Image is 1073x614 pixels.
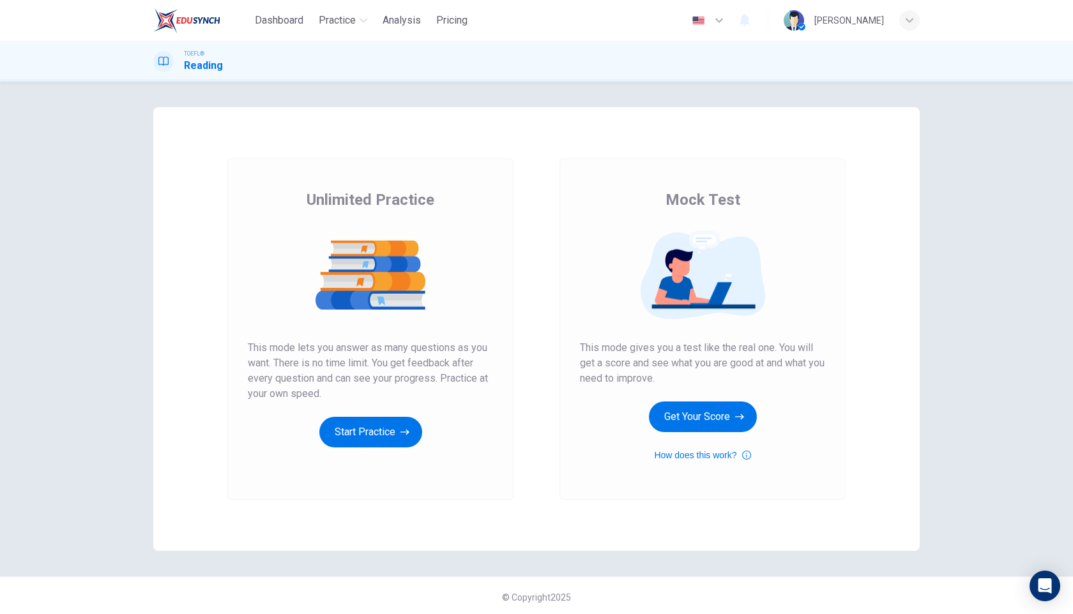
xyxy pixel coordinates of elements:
[666,190,740,210] span: Mock Test
[184,49,204,58] span: TOEFL®
[784,10,804,31] img: Profile picture
[649,401,757,432] button: Get Your Score
[319,417,422,447] button: Start Practice
[431,9,473,32] button: Pricing
[580,340,825,386] span: This mode gives you a test like the real one. You will get a score and see what you are good at a...
[377,9,426,32] button: Analysis
[383,13,421,28] span: Analysis
[690,16,706,26] img: en
[184,58,223,73] h1: Reading
[248,340,493,401] span: This mode lets you answer as many questions as you want. There is no time limit. You get feedback...
[654,447,750,463] button: How does this work?
[255,13,303,28] span: Dashboard
[319,13,356,28] span: Practice
[153,8,250,33] a: EduSynch logo
[153,8,220,33] img: EduSynch logo
[307,190,434,210] span: Unlimited Practice
[814,13,884,28] div: [PERSON_NAME]
[1030,571,1060,601] div: Open Intercom Messenger
[250,9,308,32] button: Dashboard
[436,13,468,28] span: Pricing
[502,592,571,603] span: © Copyright 2025
[314,9,372,32] button: Practice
